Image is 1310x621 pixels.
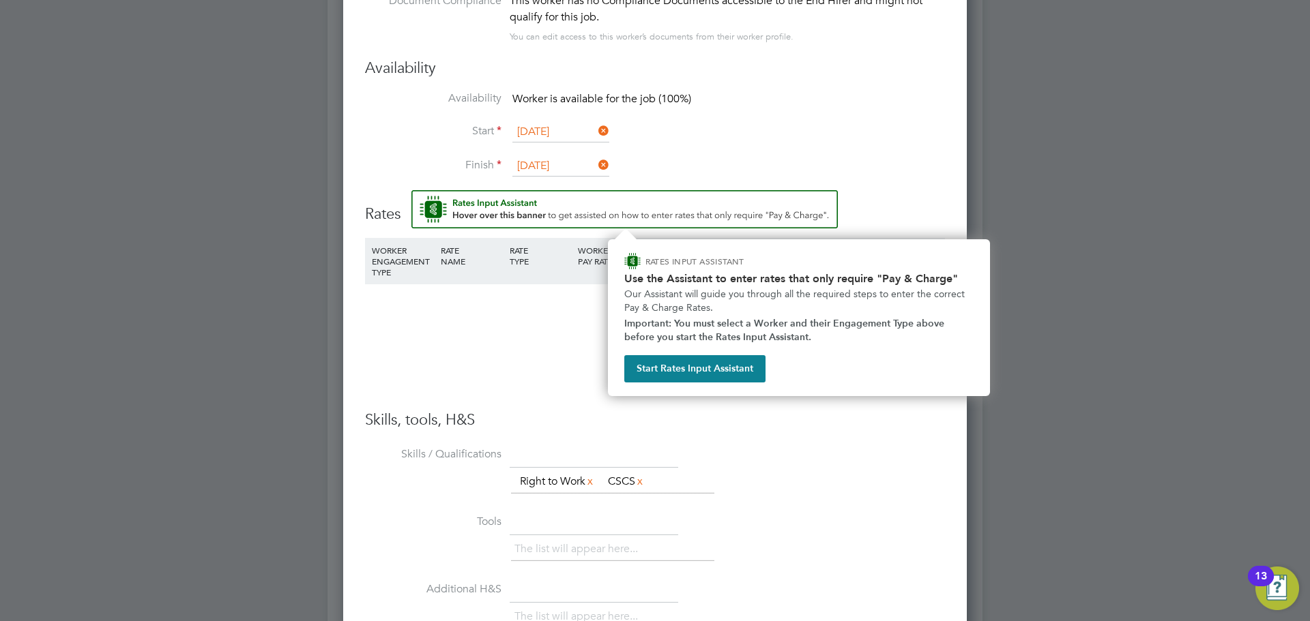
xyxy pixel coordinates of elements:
label: Start [365,124,501,138]
div: No data found [379,309,931,323]
span: Worker is available for the job (100%) [512,92,691,106]
div: RATE NAME [437,238,506,273]
input: Select one [512,156,609,177]
div: WORKER ENGAGEMENT TYPE [368,238,437,284]
h3: Availability [365,59,945,78]
label: Skills / Qualifications [365,447,501,461]
div: 13 [1255,576,1267,594]
li: CSCS [602,472,650,491]
div: AGENCY CHARGE RATE [850,238,896,284]
h2: Use the Assistant to enter rates that only require "Pay & Charge" [624,272,974,285]
div: WORKER PAY RATE [574,238,643,273]
label: Finish [365,158,501,172]
strong: Important: You must select a Worker and their Engagement Type above before you start the Rates In... [624,318,947,343]
p: Our Assistant will guide you through all the required steps to enter the correct Pay & Charge Rates. [624,288,974,314]
a: x [635,472,645,490]
h3: Rates [365,190,945,224]
li: The list will appear here... [514,540,643,558]
div: AGENCY MARKUP [781,238,850,273]
input: Select one [512,122,609,142]
button: Open Resource Center, 13 new notifications [1255,566,1299,610]
div: RATE TYPE [506,238,575,273]
label: Availability [365,91,501,106]
button: Start Rates Input Assistant [624,355,766,382]
label: Tools [365,515,501,529]
div: HOLIDAY PAY [643,238,712,273]
div: How to input Rates that only require Pay & Charge [608,239,990,396]
h3: Skills, tools, H&S [365,410,945,430]
p: RATES INPUT ASSISTANT [645,256,817,267]
a: x [585,472,595,490]
div: You can edit access to this worker’s documents from their worker profile. [510,29,794,45]
li: Right to Work [514,472,600,491]
button: Rate Assistant [411,190,838,228]
div: EMPLOYER COST [712,238,781,273]
label: Additional H&S [365,582,501,596]
img: ENGAGE Assistant Icon [624,253,641,269]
